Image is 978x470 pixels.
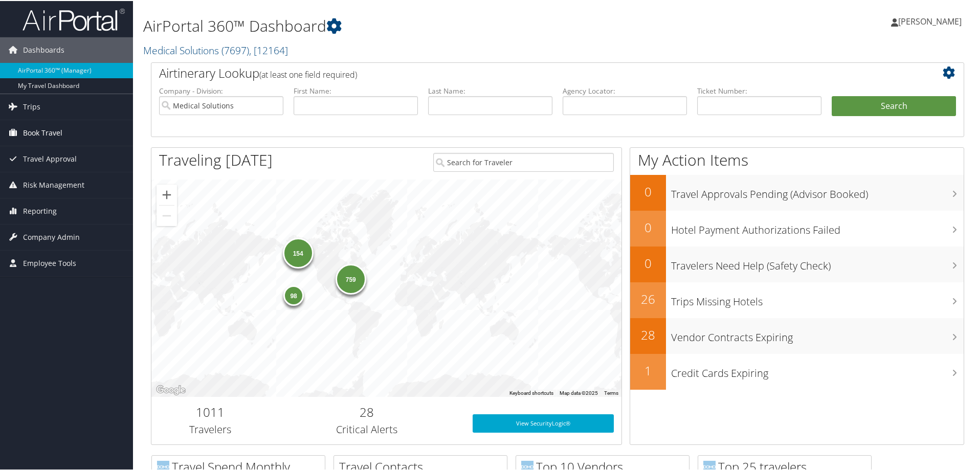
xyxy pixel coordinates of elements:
button: Zoom in [157,184,177,204]
a: 28Vendor Contracts Expiring [630,317,964,353]
h2: 28 [630,325,666,343]
h3: Hotel Payment Authorizations Failed [671,217,964,236]
h2: 1011 [159,402,261,420]
h2: 0 [630,218,666,235]
a: 0Hotel Payment Authorizations Failed [630,210,964,245]
label: First Name: [294,85,418,95]
a: 0Travel Approvals Pending (Advisor Booked) [630,174,964,210]
span: Dashboards [23,36,64,62]
span: Risk Management [23,171,84,197]
span: [PERSON_NAME] [898,15,962,26]
label: Company - Division: [159,85,283,95]
a: 0Travelers Need Help (Safety Check) [630,245,964,281]
span: ( 7697 ) [221,42,249,56]
img: Google [154,383,188,396]
h3: Travel Approvals Pending (Advisor Booked) [671,181,964,200]
span: Travel Approval [23,145,77,171]
span: Reporting [23,197,57,223]
a: 1Credit Cards Expiring [630,353,964,389]
div: 154 [282,237,313,267]
a: Medical Solutions [143,42,288,56]
h2: Airtinerary Lookup [159,63,888,81]
a: Terms (opens in new tab) [604,389,618,395]
h2: 28 [277,402,457,420]
h2: 0 [630,182,666,199]
h3: Travelers Need Help (Safety Check) [671,253,964,272]
span: Employee Tools [23,250,76,275]
button: Zoom out [157,205,177,225]
h1: My Action Items [630,148,964,170]
img: airportal-logo.png [23,7,125,31]
label: Last Name: [428,85,552,95]
span: Company Admin [23,223,80,249]
label: Ticket Number: [697,85,821,95]
span: Book Travel [23,119,62,145]
button: Search [832,95,956,116]
h2: 1 [630,361,666,378]
h3: Credit Cards Expiring [671,360,964,379]
h2: 26 [630,289,666,307]
div: 98 [283,284,304,304]
h3: Critical Alerts [277,421,457,436]
a: 26Trips Missing Hotels [630,281,964,317]
a: View SecurityLogic® [473,413,614,432]
a: Open this area in Google Maps (opens a new window) [154,383,188,396]
div: 759 [335,263,366,294]
span: Map data ©2025 [560,389,598,395]
h3: Vendor Contracts Expiring [671,324,964,344]
h1: Traveling [DATE] [159,148,273,170]
label: Agency Locator: [563,85,687,95]
span: Trips [23,93,40,119]
a: [PERSON_NAME] [891,5,972,36]
span: (at least one field required) [259,68,357,79]
input: Search for Traveler [433,152,614,171]
h2: 0 [630,254,666,271]
h1: AirPortal 360™ Dashboard [143,14,696,36]
h3: Trips Missing Hotels [671,288,964,308]
h3: Travelers [159,421,261,436]
button: Keyboard shortcuts [509,389,553,396]
span: , [ 12164 ] [249,42,288,56]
